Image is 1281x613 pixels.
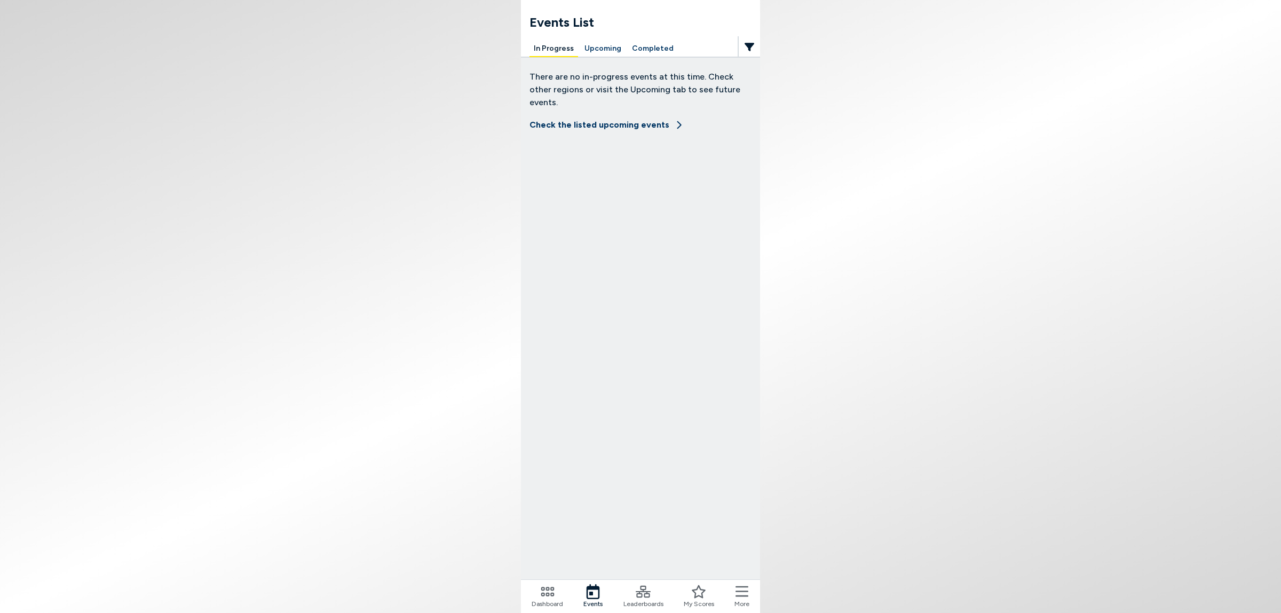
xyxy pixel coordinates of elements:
h1: Events List [529,13,760,32]
p: There are no in-progress events at this time. Check other regions or visit the Upcoming tab to se... [529,70,752,109]
button: Upcoming [580,41,626,57]
button: Check the listed upcoming events [529,113,684,137]
span: My Scores [684,599,714,609]
a: Leaderboards [623,584,663,609]
span: Dashboard [532,599,563,609]
span: Leaderboards [623,599,663,609]
button: Completed [628,41,678,57]
a: Dashboard [532,584,563,609]
a: My Scores [684,584,714,609]
span: Events [583,599,603,609]
a: Events [583,584,603,609]
span: More [734,599,749,609]
button: More [734,584,749,609]
div: Manage your account [521,41,760,57]
button: In Progress [529,41,578,57]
